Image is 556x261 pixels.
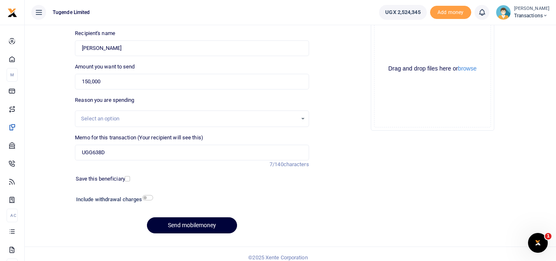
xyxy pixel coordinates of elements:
label: Memo for this transaction (Your recipient will see this) [75,134,203,142]
button: Send mobilemoney [147,217,237,233]
label: Amount you want to send [75,63,135,71]
span: Add money [430,6,471,19]
span: characters [284,161,309,167]
small: [PERSON_NAME] [514,5,549,12]
label: Recipient's name [75,29,115,38]
img: logo-small [7,8,17,18]
input: Enter extra information [75,145,309,160]
li: Wallet ballance [376,5,430,20]
input: UGX [75,74,309,89]
img: profile-user [496,5,511,20]
button: browse [458,66,477,71]
li: M [7,68,18,82]
div: Drag and drop files here or [375,65,491,73]
input: Loading name... [75,40,309,56]
label: Reason you are spending [75,96,134,104]
a: logo-small logo-large logo-large [7,9,17,15]
span: UGX 2,524,345 [385,8,420,16]
h6: Include withdrawal charges [76,196,149,203]
a: profile-user [PERSON_NAME] Transactions [496,5,549,20]
span: Tugende Limited [49,9,93,16]
span: 1 [545,233,551,240]
span: Transactions [514,12,549,19]
span: 7/140 [270,161,284,167]
li: Ac [7,209,18,222]
div: File Uploader [371,7,494,131]
li: Toup your wallet [430,6,471,19]
div: Select an option [81,115,297,123]
a: Add money [430,9,471,15]
iframe: Intercom live chat [528,233,548,253]
label: Save this beneficiary [76,175,125,183]
a: UGX 2,524,345 [379,5,426,20]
